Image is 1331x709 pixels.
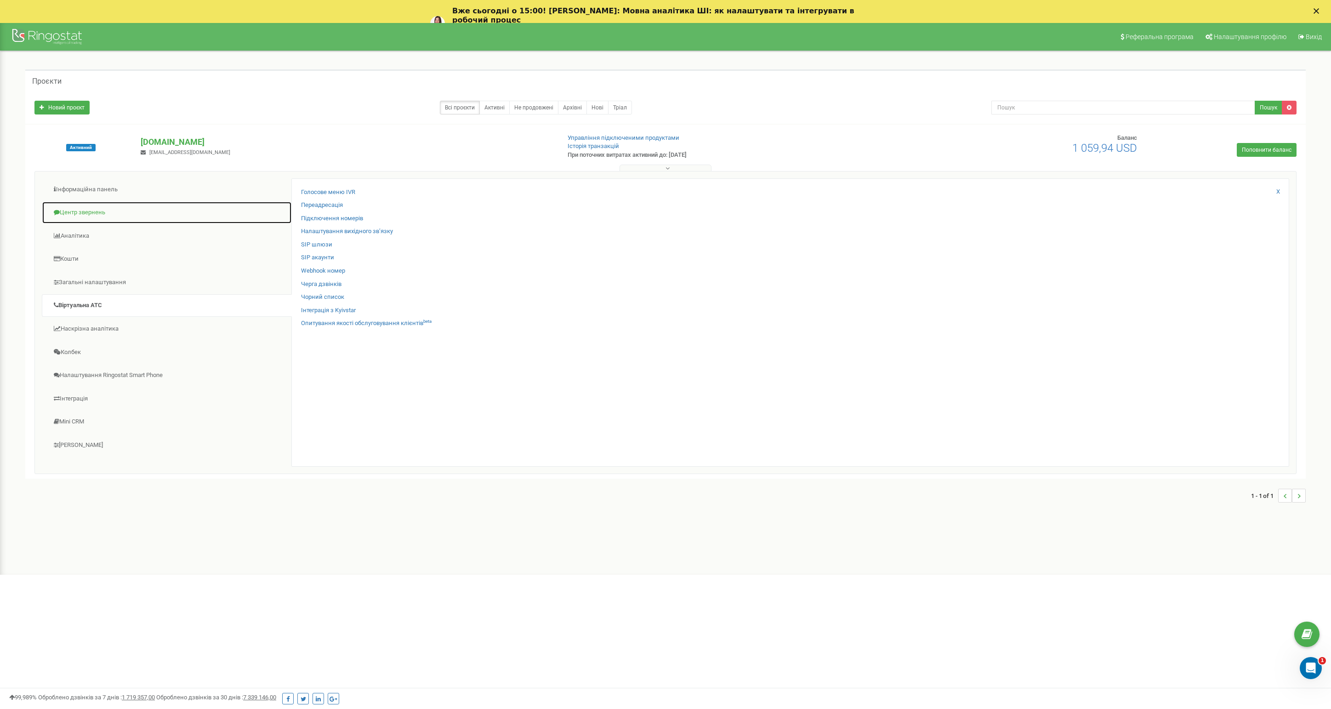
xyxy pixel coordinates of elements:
a: Інтеграція [42,388,292,410]
span: Вихід [1306,33,1322,40]
a: Підключення номерів [301,214,363,223]
sup: beta [423,319,432,324]
a: X [1276,188,1280,196]
nav: ... [1251,480,1306,512]
a: Опитування якості обслуговування клієнтівbeta [301,319,432,328]
a: Тріал [608,101,632,114]
span: Реферальна програма [1126,33,1194,40]
a: Загальні налаштування [42,271,292,294]
button: Пошук [1255,101,1282,114]
a: Новий проєкт [34,101,90,114]
a: Інтеграція з Kyivstar [301,306,356,315]
a: Кошти [42,248,292,270]
a: Webhook номер [301,267,345,275]
a: Управління підключеними продуктами [568,134,679,141]
a: Аналiтика [42,225,292,247]
span: Активний [66,144,96,151]
b: Вже сьогодні о 15:00! [PERSON_NAME]: Мовна аналітика ШІ: як налаштувати та інтегрувати в робочий ... [452,6,854,24]
a: [PERSON_NAME] [42,434,292,457]
a: Інформаційна панель [42,178,292,201]
h5: Проєкти [32,77,62,86]
a: Поповнити баланс [1237,143,1297,157]
iframe: Intercom live chat [1300,657,1322,679]
img: Profile image for Yuliia [430,16,445,31]
a: Реферальна програма [1115,23,1198,51]
span: 1 059,94 USD [1072,142,1137,154]
span: 1 [1319,657,1326,664]
span: 1 - 1 of 1 [1251,489,1278,503]
a: Не продовжені [509,101,558,114]
input: Пошук [991,101,1255,114]
a: Наскрізна аналітика [42,318,292,340]
a: Налаштування вихідного зв’язку [301,227,393,236]
a: Віртуальна АТС [42,294,292,317]
p: При поточних витратах активний до: [DATE] [568,151,873,160]
a: SIP шлюзи [301,240,332,249]
a: Переадресація [301,201,343,210]
a: Черга дзвінків [301,280,341,289]
a: Колбек [42,341,292,364]
a: Чорний список [301,293,344,302]
a: SIP акаунти [301,253,334,262]
div: Закрити [1314,8,1323,14]
a: Вихід [1292,23,1326,51]
a: Всі проєкти [440,101,480,114]
a: Історія транзакцій [568,143,619,149]
a: Налаштування профілю [1200,23,1291,51]
a: Архівні [558,101,587,114]
a: Голосове меню IVR [301,188,355,197]
a: Mini CRM [42,411,292,433]
a: Налаштування Ringostat Smart Phone [42,364,292,387]
a: Нові [586,101,609,114]
span: Налаштування профілю [1214,33,1286,40]
a: Центр звернень [42,201,292,224]
span: Баланс [1117,134,1137,141]
p: [DOMAIN_NAME] [141,136,552,148]
a: Активні [479,101,510,114]
span: [EMAIL_ADDRESS][DOMAIN_NAME] [149,149,230,155]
